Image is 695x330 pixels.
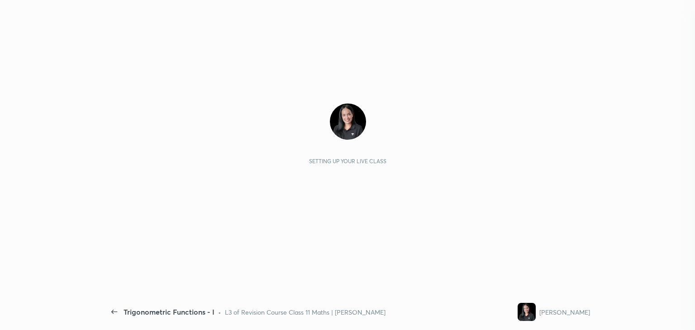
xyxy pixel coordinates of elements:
img: 3bd8f50cf52542888569fb27f05e67d4.jpg [330,104,366,140]
div: L3 of Revision Course Class 11 Maths | [PERSON_NAME] [225,307,386,317]
div: [PERSON_NAME] [539,307,590,317]
div: Setting up your live class [309,158,386,165]
div: Trigonometric Functions - I [124,306,214,317]
img: 3bd8f50cf52542888569fb27f05e67d4.jpg [518,303,536,321]
div: • [218,307,221,317]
